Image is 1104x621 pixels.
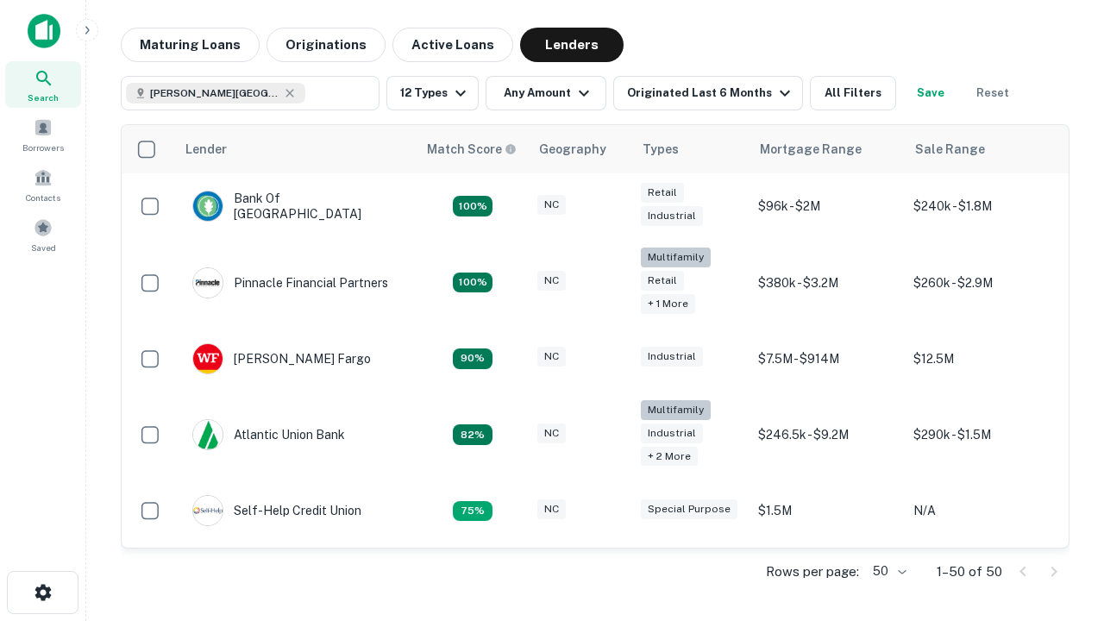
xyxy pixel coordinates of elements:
[453,273,492,293] div: Matching Properties: 24, hasApolloMatch: undefined
[28,14,60,48] img: capitalize-icon.png
[193,268,223,298] img: picture
[5,211,81,258] a: Saved
[750,239,905,326] td: $380k - $3.2M
[641,248,711,267] div: Multifamily
[903,76,958,110] button: Save your search to get updates of matches that match your search criteria.
[905,392,1060,479] td: $290k - $1.5M
[539,139,606,160] div: Geography
[537,423,566,443] div: NC
[192,191,399,222] div: Bank Of [GEOGRAPHIC_DATA]
[905,478,1060,543] td: N/A
[641,499,737,519] div: Special Purpose
[537,271,566,291] div: NC
[185,139,227,160] div: Lender
[386,76,479,110] button: 12 Types
[641,423,703,443] div: Industrial
[537,195,566,215] div: NC
[750,392,905,479] td: $246.5k - $9.2M
[193,420,223,449] img: picture
[905,173,1060,239] td: $240k - $1.8M
[766,561,859,582] p: Rows per page:
[150,85,279,101] span: [PERSON_NAME][GEOGRAPHIC_DATA], [GEOGRAPHIC_DATA]
[613,76,803,110] button: Originated Last 6 Months
[760,139,862,160] div: Mortgage Range
[750,326,905,392] td: $7.5M - $914M
[26,191,60,204] span: Contacts
[5,61,81,108] a: Search
[193,191,223,221] img: picture
[965,76,1020,110] button: Reset
[750,173,905,239] td: $96k - $2M
[905,125,1060,173] th: Sale Range
[641,271,684,291] div: Retail
[643,139,679,160] div: Types
[5,161,81,208] a: Contacts
[537,347,566,367] div: NC
[750,478,905,543] td: $1.5M
[31,241,56,254] span: Saved
[453,424,492,445] div: Matching Properties: 11, hasApolloMatch: undefined
[175,125,417,173] th: Lender
[641,447,698,467] div: + 2 more
[192,419,345,450] div: Atlantic Union Bank
[1018,428,1104,511] iframe: Chat Widget
[750,125,905,173] th: Mortgage Range
[627,83,795,103] div: Originated Last 6 Months
[121,28,260,62] button: Maturing Loans
[937,561,1002,582] p: 1–50 of 50
[905,239,1060,326] td: $260k - $2.9M
[417,125,529,173] th: Capitalize uses an advanced AI algorithm to match your search with the best lender. The match sco...
[905,326,1060,392] td: $12.5M
[529,125,632,173] th: Geography
[520,28,624,62] button: Lenders
[641,347,703,367] div: Industrial
[641,183,684,203] div: Retail
[641,294,695,314] div: + 1 more
[453,196,492,216] div: Matching Properties: 14, hasApolloMatch: undefined
[453,501,492,522] div: Matching Properties: 10, hasApolloMatch: undefined
[193,496,223,525] img: picture
[453,348,492,369] div: Matching Properties: 12, hasApolloMatch: undefined
[28,91,59,104] span: Search
[810,76,896,110] button: All Filters
[486,76,606,110] button: Any Amount
[192,495,361,526] div: Self-help Credit Union
[192,343,371,374] div: [PERSON_NAME] Fargo
[5,111,81,158] a: Borrowers
[641,206,703,226] div: Industrial
[427,140,513,159] h6: Match Score
[193,344,223,373] img: picture
[537,499,566,519] div: NC
[641,400,711,420] div: Multifamily
[915,139,985,160] div: Sale Range
[22,141,64,154] span: Borrowers
[392,28,513,62] button: Active Loans
[632,125,750,173] th: Types
[267,28,386,62] button: Originations
[866,559,909,584] div: 50
[427,140,517,159] div: Capitalize uses an advanced AI algorithm to match your search with the best lender. The match sco...
[192,267,388,298] div: Pinnacle Financial Partners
